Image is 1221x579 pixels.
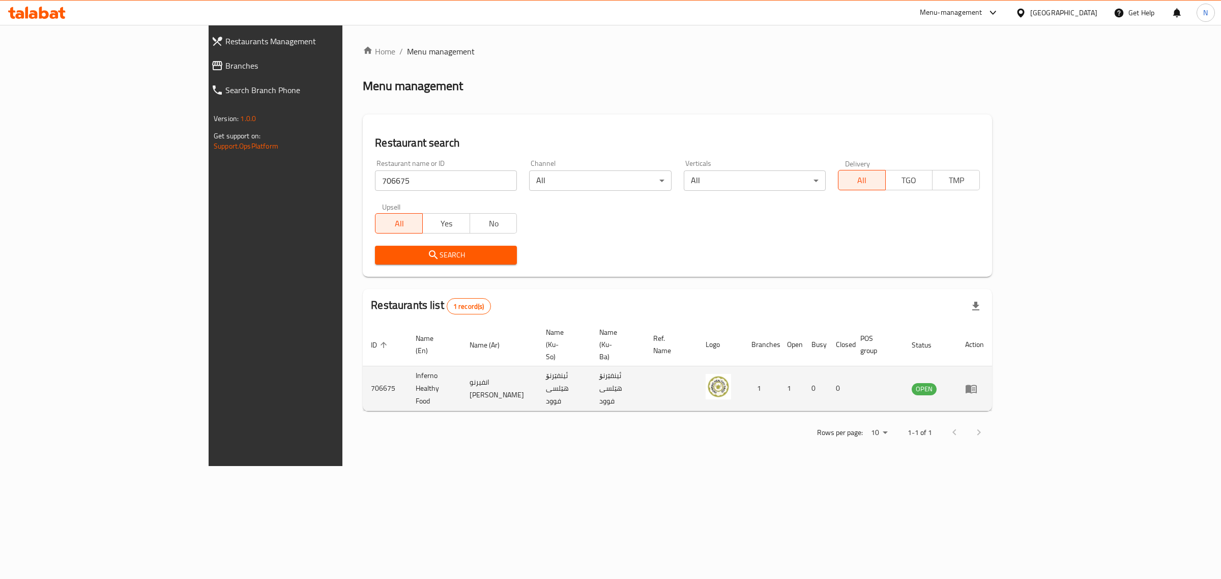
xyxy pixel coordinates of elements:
[912,383,937,395] span: OPEN
[743,366,779,411] td: 1
[957,323,992,366] th: Action
[842,173,882,188] span: All
[964,294,988,319] div: Export file
[380,216,419,231] span: All
[371,298,490,314] h2: Restaurants list
[240,112,256,125] span: 1.0.0
[363,323,992,411] table: enhanced table
[416,332,449,357] span: Name (En)
[890,173,929,188] span: TGO
[447,302,490,311] span: 1 record(s)
[470,213,517,234] button: No
[697,323,743,366] th: Logo
[225,84,404,96] span: Search Branch Phone
[538,366,592,411] td: ئینفێرنۆ هێلسی فوود
[1203,7,1208,18] span: N
[529,170,671,191] div: All
[371,339,390,351] span: ID
[653,332,685,357] span: Ref. Name
[779,366,803,411] td: 1
[591,366,645,411] td: ئینفێرنۆ هێلسی فوود
[203,29,413,53] a: Restaurants Management
[779,323,803,366] th: Open
[383,249,509,262] span: Search
[461,366,538,411] td: انفيرنو [PERSON_NAME]
[214,129,260,142] span: Get support on:
[546,326,579,363] span: Name (Ku-So)
[363,45,992,57] nav: breadcrumb
[214,139,278,153] a: Support.OpsPlatform
[684,170,826,191] div: All
[912,339,945,351] span: Status
[838,170,886,190] button: All
[447,298,491,314] div: Total records count
[920,7,982,19] div: Menu-management
[382,203,401,210] label: Upsell
[375,170,517,191] input: Search for restaurant name or ID..
[225,35,404,47] span: Restaurants Management
[867,425,891,441] div: Rows per page:
[427,216,466,231] span: Yes
[474,216,513,231] span: No
[937,173,976,188] span: TMP
[1030,7,1097,18] div: [GEOGRAPHIC_DATA]
[203,78,413,102] a: Search Branch Phone
[932,170,980,190] button: TMP
[470,339,513,351] span: Name (Ar)
[599,326,633,363] span: Name (Ku-Ba)
[203,53,413,78] a: Branches
[375,246,517,265] button: Search
[803,366,828,411] td: 0
[860,332,891,357] span: POS group
[375,135,980,151] h2: Restaurant search
[965,383,984,395] div: Menu
[214,112,239,125] span: Version:
[706,374,731,399] img: Inferno Healthy Food
[908,426,932,439] p: 1-1 of 1
[885,170,933,190] button: TGO
[845,160,870,167] label: Delivery
[408,366,461,411] td: Inferno Healthy Food
[422,213,470,234] button: Yes
[375,213,423,234] button: All
[743,323,779,366] th: Branches
[828,323,852,366] th: Closed
[828,366,852,411] td: 0
[803,323,828,366] th: Busy
[407,45,475,57] span: Menu management
[363,78,463,94] h2: Menu management
[817,426,863,439] p: Rows per page:
[225,60,404,72] span: Branches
